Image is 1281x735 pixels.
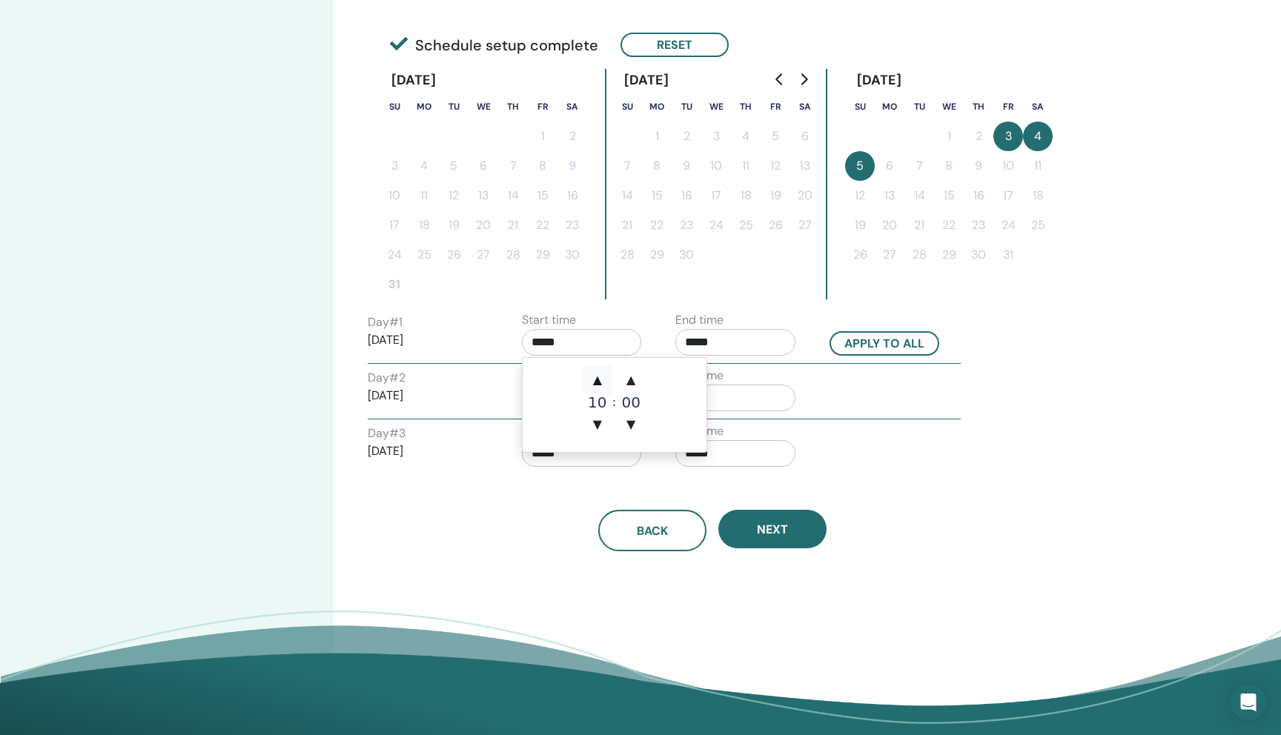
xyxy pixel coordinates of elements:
[731,122,761,151] button: 4
[612,365,616,439] div: :
[528,181,557,210] button: 15
[934,151,964,181] button: 8
[993,122,1023,151] button: 3
[642,210,672,240] button: 22
[934,92,964,122] th: Wednesday
[498,240,528,270] button: 28
[993,151,1023,181] button: 10
[598,510,706,551] button: Back
[701,122,731,151] button: 3
[761,122,790,151] button: 5
[731,92,761,122] th: Thursday
[583,365,612,395] span: ▲
[439,151,469,181] button: 5
[557,92,587,122] th: Saturday
[845,240,875,270] button: 26
[469,151,498,181] button: 6
[845,210,875,240] button: 19
[731,151,761,181] button: 11
[612,240,642,270] button: 28
[768,64,792,94] button: Go to previous month
[380,151,409,181] button: 3
[439,181,469,210] button: 12
[528,210,557,240] button: 22
[1023,151,1053,181] button: 11
[792,64,815,94] button: Go to next month
[875,92,904,122] th: Monday
[934,181,964,210] button: 15
[557,122,587,151] button: 2
[845,181,875,210] button: 12
[528,240,557,270] button: 29
[875,151,904,181] button: 6
[731,210,761,240] button: 25
[964,240,993,270] button: 30
[904,210,934,240] button: 21
[718,510,827,548] button: Next
[557,151,587,181] button: 9
[409,240,439,270] button: 25
[583,410,612,439] span: ▼
[498,181,528,210] button: 14
[469,240,498,270] button: 27
[439,210,469,240] button: 19
[1023,92,1053,122] th: Saturday
[904,92,934,122] th: Tuesday
[757,522,788,537] span: Next
[612,69,681,92] div: [DATE]
[845,69,914,92] div: [DATE]
[964,210,993,240] button: 23
[498,92,528,122] th: Thursday
[701,92,731,122] th: Wednesday
[469,181,498,210] button: 13
[761,92,790,122] th: Friday
[993,240,1023,270] button: 31
[1023,122,1053,151] button: 4
[934,210,964,240] button: 22
[875,181,904,210] button: 13
[642,240,672,270] button: 29
[409,92,439,122] th: Monday
[637,523,668,539] span: Back
[672,240,701,270] button: 30
[616,410,646,439] span: ▼
[380,240,409,270] button: 24
[469,92,498,122] th: Wednesday
[790,181,820,210] button: 20
[642,151,672,181] button: 8
[557,210,587,240] button: 23
[583,395,612,410] div: 10
[557,240,587,270] button: 30
[620,33,729,57] button: Reset
[964,181,993,210] button: 16
[522,311,576,329] label: Start time
[675,311,724,329] label: End time
[439,240,469,270] button: 26
[612,181,642,210] button: 14
[993,210,1023,240] button: 24
[993,92,1023,122] th: Friday
[390,34,598,56] span: Schedule setup complete
[993,181,1023,210] button: 17
[904,181,934,210] button: 14
[612,151,642,181] button: 7
[368,331,488,349] p: [DATE]
[409,151,439,181] button: 4
[761,210,790,240] button: 26
[904,151,934,181] button: 7
[612,210,642,240] button: 21
[845,92,875,122] th: Sunday
[498,210,528,240] button: 21
[368,442,488,460] p: [DATE]
[616,365,646,395] span: ▲
[1023,181,1053,210] button: 18
[701,181,731,210] button: 17
[875,240,904,270] button: 27
[557,181,587,210] button: 16
[701,210,731,240] button: 24
[830,331,939,356] button: Apply to all
[409,181,439,210] button: 11
[761,181,790,210] button: 19
[790,122,820,151] button: 6
[790,151,820,181] button: 13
